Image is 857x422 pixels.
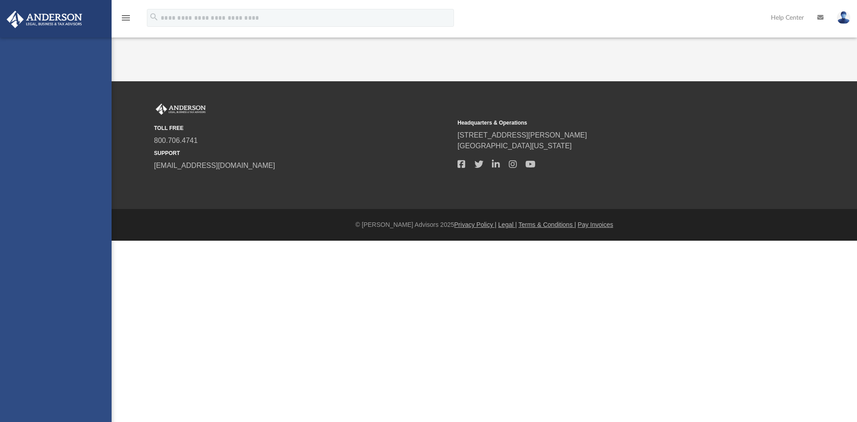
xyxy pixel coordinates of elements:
img: Anderson Advisors Platinum Portal [154,104,208,115]
img: User Pic [837,11,850,24]
a: Privacy Policy | [454,221,497,228]
a: Terms & Conditions | [519,221,576,228]
a: [GEOGRAPHIC_DATA][US_STATE] [458,142,572,150]
img: Anderson Advisors Platinum Portal [4,11,85,28]
a: menu [121,17,131,23]
a: [STREET_ADDRESS][PERSON_NAME] [458,131,587,139]
small: Headquarters & Operations [458,119,755,127]
a: 800.706.4741 [154,137,198,144]
a: Legal | [498,221,517,228]
small: SUPPORT [154,149,451,157]
small: TOLL FREE [154,124,451,132]
a: [EMAIL_ADDRESS][DOMAIN_NAME] [154,162,275,169]
a: Pay Invoices [578,221,613,228]
i: menu [121,13,131,23]
i: search [149,12,159,22]
div: © [PERSON_NAME] Advisors 2025 [112,220,857,230]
